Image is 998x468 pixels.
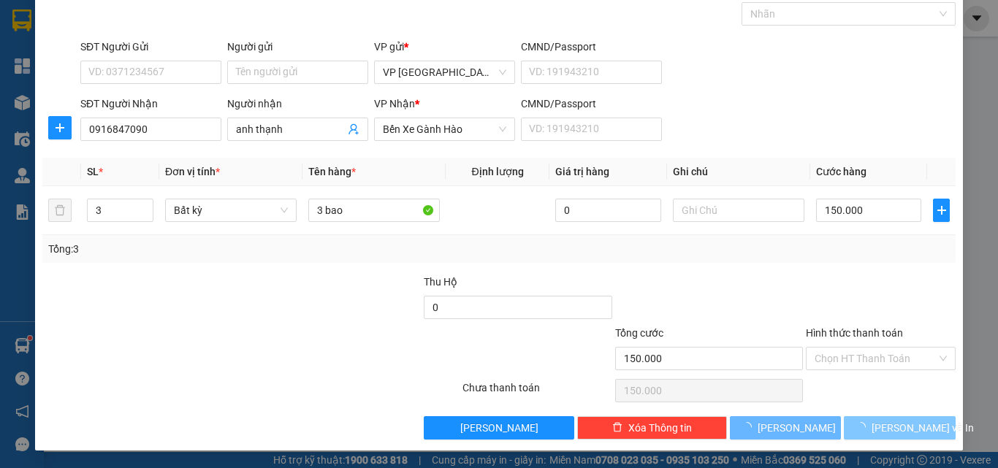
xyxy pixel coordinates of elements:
[424,276,457,288] span: Thu Hộ
[806,327,903,339] label: Hình thức thanh toán
[174,199,288,221] span: Bất kỳ
[816,166,866,177] span: Cước hàng
[87,166,99,177] span: SL
[934,204,949,216] span: plus
[856,422,872,432] span: loading
[521,96,662,112] div: CMND/Passport
[308,199,440,222] input: VD: Bàn, Ghế
[48,241,386,257] div: Tổng: 3
[424,416,574,440] button: [PERSON_NAME]
[461,380,614,405] div: Chưa thanh toán
[84,35,96,47] span: environment
[84,72,96,83] span: phone
[7,32,278,69] li: [STREET_ADDRESS][PERSON_NAME]
[460,420,538,436] span: [PERSON_NAME]
[374,39,515,55] div: VP gửi
[555,166,609,177] span: Giá trị hàng
[84,9,158,28] b: TRÍ NHÂN
[673,199,804,222] input: Ghi Chú
[612,422,622,434] span: delete
[471,166,523,177] span: Định lượng
[667,158,810,186] th: Ghi chú
[730,416,842,440] button: [PERSON_NAME]
[308,166,356,177] span: Tên hàng
[374,98,415,110] span: VP Nhận
[383,118,506,140] span: Bến Xe Gành Hào
[227,39,368,55] div: Người gửi
[348,123,359,135] span: user-add
[7,69,278,87] li: 0983 44 7777
[577,416,727,440] button: deleteXóa Thông tin
[521,39,662,55] div: CMND/Passport
[80,96,221,112] div: SĐT Người Nhận
[80,39,221,55] div: SĐT Người Gửi
[742,422,758,432] span: loading
[628,420,692,436] span: Xóa Thông tin
[758,420,836,436] span: [PERSON_NAME]
[165,166,220,177] span: Đơn vị tính
[844,416,956,440] button: [PERSON_NAME] và In
[555,199,660,222] input: 0
[872,420,974,436] span: [PERSON_NAME] và In
[383,61,506,83] span: VP Sài Gòn
[49,122,71,134] span: plus
[615,327,663,339] span: Tổng cước
[933,199,950,222] button: plus
[227,96,368,112] div: Người nhận
[48,116,72,139] button: plus
[7,109,285,133] b: GỬI : VP [GEOGRAPHIC_DATA]
[48,199,72,222] button: delete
